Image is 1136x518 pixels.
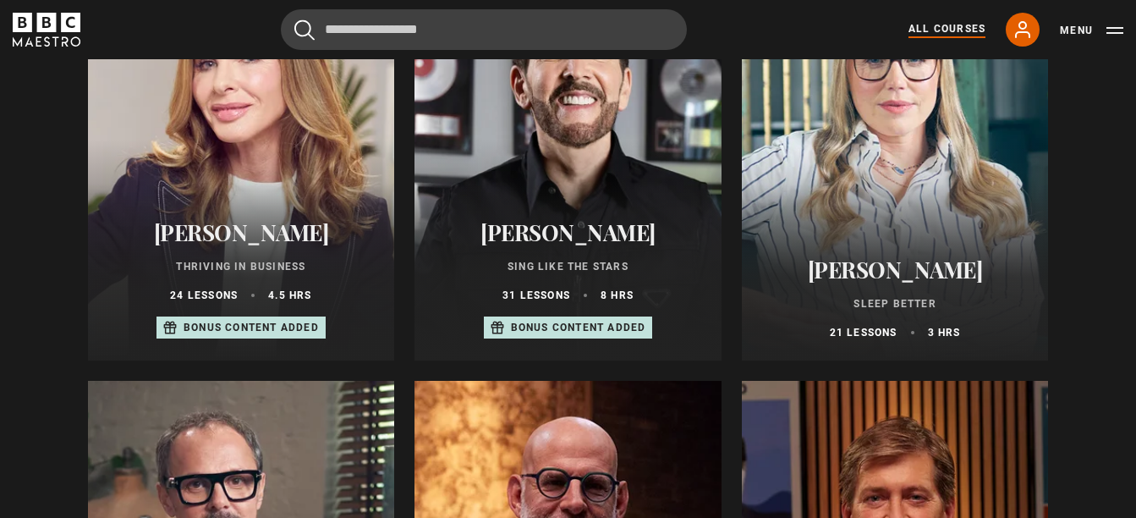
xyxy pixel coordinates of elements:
p: 8 hrs [601,288,634,303]
p: 21 lessons [830,325,897,340]
p: Thriving in Business [108,259,375,274]
svg: BBC Maestro [13,13,80,47]
p: 3 hrs [928,325,961,340]
h2: [PERSON_NAME] [762,256,1029,283]
h2: [PERSON_NAME] [435,219,701,245]
p: Sleep Better [762,296,1029,311]
a: All Courses [908,21,985,38]
h2: [PERSON_NAME] [108,219,375,245]
p: Sing Like the Stars [435,259,701,274]
p: Bonus content added [511,320,646,335]
p: 24 lessons [170,288,238,303]
button: Submit the search query [294,19,315,41]
p: 4.5 hrs [268,288,311,303]
p: Bonus content added [184,320,319,335]
button: Toggle navigation [1060,22,1123,39]
p: 31 lessons [502,288,570,303]
input: Search [281,9,687,50]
